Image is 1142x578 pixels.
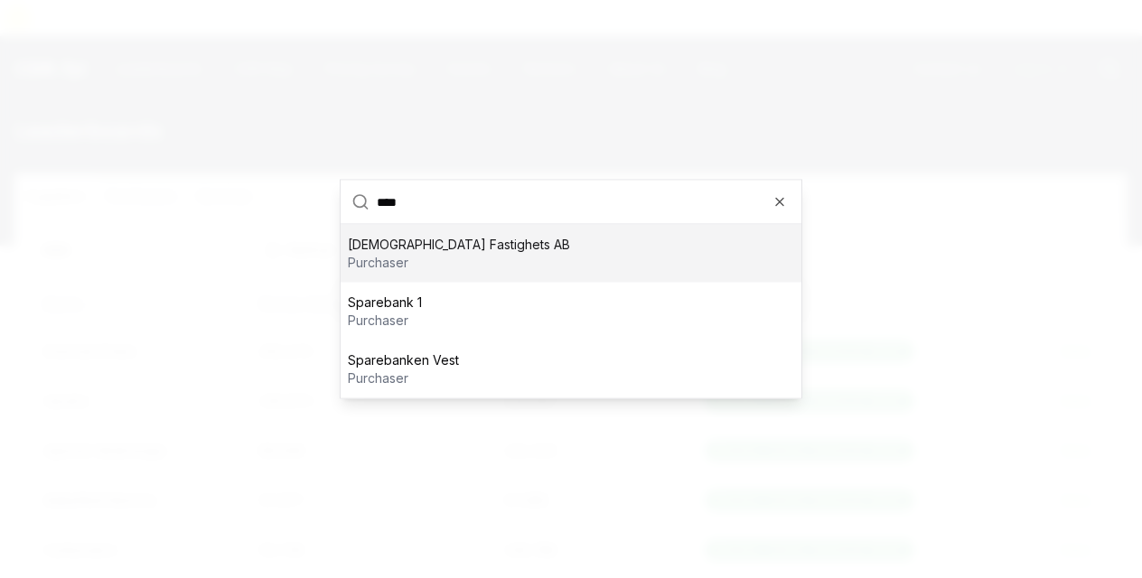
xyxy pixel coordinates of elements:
p: purchaser [348,312,422,330]
p: purchaser [348,254,570,272]
p: purchaser [348,369,459,387]
p: Sparebank 1 [348,294,422,312]
p: Sparebanken Vest [348,351,459,369]
p: [DEMOGRAPHIC_DATA] Fastighets AB [348,236,570,254]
